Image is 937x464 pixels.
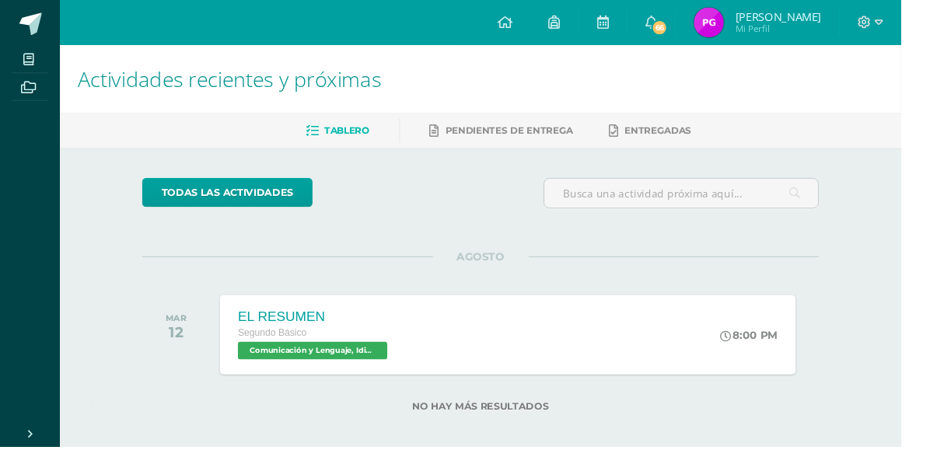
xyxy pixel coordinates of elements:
[172,325,194,336] div: MAR
[172,336,194,354] div: 12
[650,130,719,141] span: Entregadas
[148,417,851,428] label: No hay más resultados
[148,185,325,215] a: todas las Actividades
[764,9,854,25] span: [PERSON_NAME]
[566,186,851,216] input: Busca una actividad próxima aquí...
[634,124,719,148] a: Entregadas
[447,124,596,148] a: Pendientes de entrega
[337,130,384,141] span: Tablero
[247,340,319,351] span: Segundo Básico
[463,130,596,141] span: Pendientes de entrega
[247,355,403,374] span: Comunicación y Lenguaje, Idioma Español 'A'
[450,260,550,274] span: AGOSTO
[318,124,384,148] a: Tablero
[764,23,854,37] span: Mi Perfil
[722,8,753,39] img: 449fa3c28cd95f5637d4cfbcb78d3c35.png
[749,341,809,355] div: 8:00 PM
[81,67,397,96] span: Actividades recientes y próximas
[247,322,407,338] div: EL RESUMEN
[677,20,694,37] span: 66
